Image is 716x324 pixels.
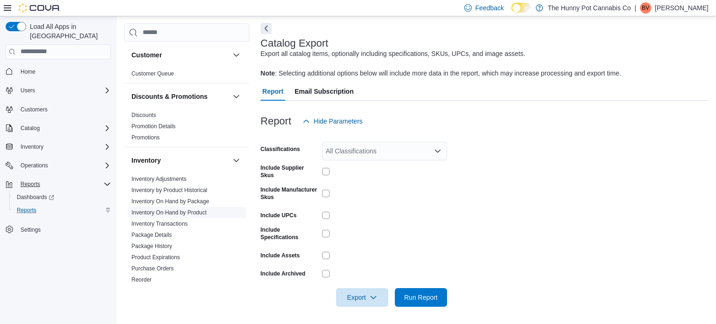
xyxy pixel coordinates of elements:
p: | [634,2,636,14]
span: Customers [17,103,111,115]
div: Export all catalog items, optionally including specifications, SKUs, UPCs, and image assets. : Se... [261,49,621,78]
span: Inventory [17,141,111,152]
a: Product Expirations [131,254,180,261]
span: Load All Apps in [GEOGRAPHIC_DATA] [26,22,111,41]
nav: Complex example [6,61,111,261]
label: Include Supplier Skus [261,164,318,179]
a: Reports [13,205,40,216]
label: Include UPCs [261,212,296,219]
button: Customer [131,50,229,60]
input: Dark Mode [511,3,531,13]
a: Inventory by Product Historical [131,187,207,193]
label: Include Manufacturer Skus [261,186,318,201]
a: Settings [17,224,44,235]
button: Operations [17,160,52,171]
button: Reports [17,179,44,190]
span: Dashboards [17,193,54,201]
button: Customer [231,49,242,61]
a: Customer Queue [131,70,174,77]
span: Report [262,82,283,101]
span: Operations [21,162,48,169]
div: Inventory [124,173,249,300]
span: Email Subscription [295,82,354,101]
p: The Hunny Pot Cannabis Co [548,2,631,14]
a: Package Details [131,232,172,238]
button: Inventory [17,141,47,152]
span: Inventory On Hand by Package [131,198,209,205]
button: Reports [9,204,115,217]
span: Catalog [21,124,40,132]
span: Dashboards [13,192,111,203]
span: Settings [21,226,41,234]
span: Users [21,87,35,94]
label: Classifications [261,145,300,153]
span: Settings [17,223,111,235]
a: Promotion Details [131,123,176,130]
h3: Inventory [131,156,161,165]
span: Reports [21,180,40,188]
a: Purchase Orders [131,265,174,272]
a: Customers [17,104,51,115]
a: Home [17,66,39,77]
button: Open list of options [434,147,441,155]
button: Discounts & Promotions [131,92,229,101]
button: Run Report [395,288,447,307]
p: [PERSON_NAME] [655,2,709,14]
a: Reorder [131,276,151,283]
button: Settings [2,222,115,236]
span: Export [342,288,383,307]
button: Next [261,23,272,34]
span: Catalog [17,123,111,134]
button: Home [2,65,115,78]
div: Brittney Vincelette [640,2,651,14]
img: Cova [19,3,61,13]
span: Home [17,66,111,77]
span: Run Report [404,293,438,302]
span: Inventory Adjustments [131,175,186,183]
a: Discounts [131,112,156,118]
span: Users [17,85,111,96]
span: BV [642,2,649,14]
h3: Catalog Export [261,38,328,49]
div: Discounts & Promotions [124,110,249,147]
button: Inventory [2,140,115,153]
span: Inventory Transactions [131,220,188,227]
label: Include Archived [261,270,305,277]
span: Discounts [131,111,156,119]
button: Operations [2,159,115,172]
span: Home [21,68,35,76]
button: Users [17,85,39,96]
button: Catalog [17,123,43,134]
a: Inventory Transactions [131,221,188,227]
a: Promotions [131,134,160,141]
h3: Discounts & Promotions [131,92,207,101]
a: Inventory On Hand by Product [131,209,207,216]
span: Inventory [21,143,43,151]
a: Dashboards [9,191,115,204]
button: Customers [2,103,115,116]
span: Customers [21,106,48,113]
button: Export [336,288,388,307]
label: Include Assets [261,252,300,259]
h3: Report [261,116,291,127]
button: Hide Parameters [299,112,366,131]
label: Include Specifications [261,226,318,241]
button: Inventory [131,156,229,165]
span: Operations [17,160,111,171]
button: Users [2,84,115,97]
div: Customer [124,68,249,83]
button: Inventory [231,155,242,166]
a: Inventory Adjustments [131,176,186,182]
span: Hide Parameters [314,117,363,126]
button: Discounts & Promotions [231,91,242,102]
a: Package History [131,243,172,249]
span: Feedback [475,3,504,13]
